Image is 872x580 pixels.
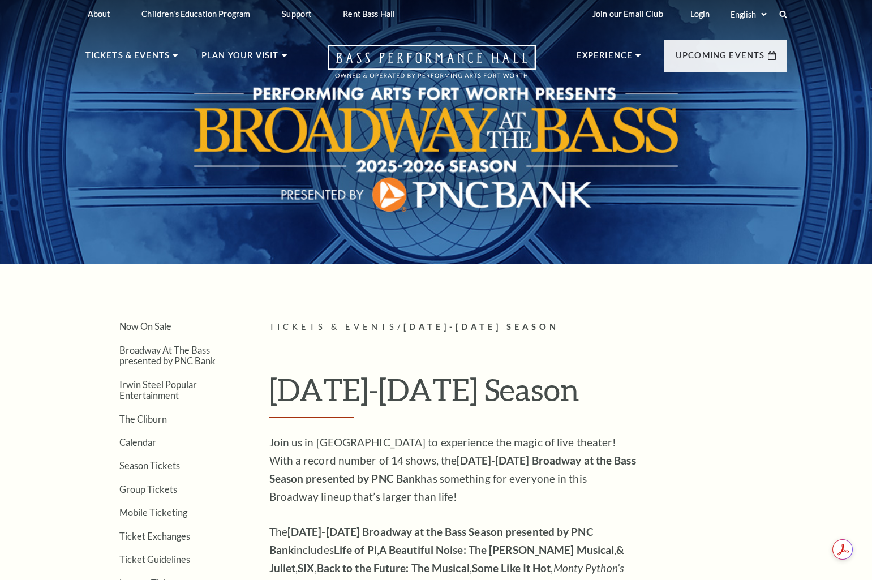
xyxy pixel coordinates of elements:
a: Irwin Steel Popular Entertainment [119,379,197,401]
p: Support [282,9,311,19]
p: About [88,9,110,19]
a: Now On Sale [119,321,171,332]
strong: A Beautiful Noise: The [PERSON_NAME] Musical [379,543,614,556]
p: Plan Your Visit [201,49,279,69]
a: Ticket Exchanges [119,531,190,542]
strong: Some Like It Hot [472,561,551,574]
strong: & Juliet [269,543,625,574]
p: Experience [577,49,633,69]
p: Upcoming Events [676,49,765,69]
span: [DATE]-[DATE] Season [403,322,559,332]
p: Rent Bass Hall [343,9,395,19]
select: Select: [728,9,768,20]
a: Group Tickets [119,484,177,495]
p: Children's Education Program [141,9,250,19]
strong: Back to the Future: The Musical [317,561,470,574]
em: Monty Python’s [553,561,624,574]
a: Ticket Guidelines [119,554,190,565]
p: Tickets & Events [85,49,170,69]
p: / [269,320,787,334]
span: Tickets & Events [269,322,398,332]
strong: Life of Pi [334,543,377,556]
a: Mobile Ticketing [119,507,187,518]
strong: [DATE]-[DATE] Broadway at the Bass Season presented by PNC Bank [269,525,594,556]
a: The Cliburn [119,414,167,424]
a: Season Tickets [119,460,180,471]
h1: [DATE]-[DATE] Season [269,371,787,418]
a: Calendar [119,437,156,448]
p: Join us in [GEOGRAPHIC_DATA] to experience the magic of live theater! With a record number of 14 ... [269,433,637,506]
strong: SIX [298,561,314,574]
strong: [DATE]-[DATE] Broadway at the Bass Season presented by PNC Bank [269,454,636,485]
a: Broadway At The Bass presented by PNC Bank [119,345,216,366]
